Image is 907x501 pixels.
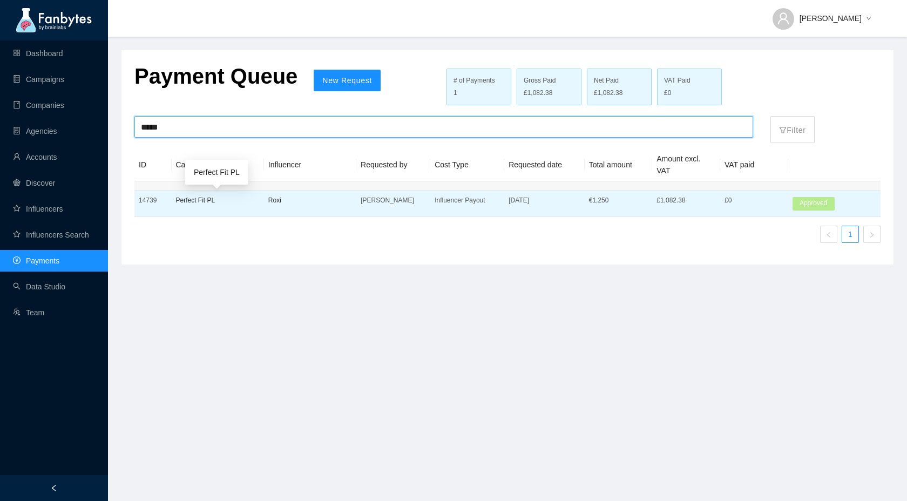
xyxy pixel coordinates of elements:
li: 1 [842,226,859,243]
span: right [869,232,875,238]
p: Filter [779,119,806,136]
th: Campaign [172,148,264,181]
span: left [50,484,58,492]
p: Influencer Payout [435,195,500,206]
th: Total amount [585,148,653,181]
p: £0 [725,195,784,206]
div: # of Payments [453,76,504,86]
a: userAccounts [13,153,57,161]
a: radar-chartDiscover [13,179,55,187]
th: Influencer [264,148,356,181]
span: £0 [664,88,671,98]
p: € 1,250 [589,195,648,206]
a: starInfluencers [13,205,63,213]
button: right [863,226,881,243]
a: 1 [842,226,858,242]
a: usergroup-addTeam [13,308,44,317]
th: VAT paid [720,148,788,181]
span: [PERSON_NAME] [800,12,862,24]
a: containerAgencies [13,127,57,136]
p: [DATE] [509,195,580,206]
th: Requested date [504,148,584,181]
th: Cost Type [430,148,504,181]
p: £1,082.38 [656,195,716,206]
span: Approved [793,197,835,211]
div: VAT Paid [664,76,715,86]
th: Amount excl. VAT [652,148,720,181]
span: filter [779,126,787,134]
span: £1,082.38 [594,88,622,98]
span: user [777,12,790,25]
span: 1 [453,89,457,97]
p: Payment Queue [134,63,297,89]
button: filterFilter [770,116,814,143]
th: Requested by [356,148,430,181]
p: Perfect Fit PL [176,195,260,206]
li: Previous Page [820,226,837,243]
a: starInfluencers Search [13,231,89,239]
div: Gross Paid [524,76,574,86]
a: appstoreDashboard [13,49,63,58]
span: left [825,232,832,238]
a: searchData Studio [13,282,65,291]
button: left [820,226,837,243]
a: pay-circlePayments [13,256,59,265]
div: Perfect Fit PL [185,160,248,185]
p: [PERSON_NAME] [361,195,426,206]
a: databaseCampaigns [13,75,64,84]
span: £1,082.38 [524,88,552,98]
div: Net Paid [594,76,645,86]
span: down [866,16,871,22]
th: ID [134,148,172,181]
p: Roxi [268,195,352,206]
button: New Request [314,70,381,91]
li: Next Page [863,226,881,243]
span: New Request [322,76,372,85]
a: bookCompanies [13,101,64,110]
p: 14739 [139,195,167,206]
button: [PERSON_NAME]down [764,5,880,23]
